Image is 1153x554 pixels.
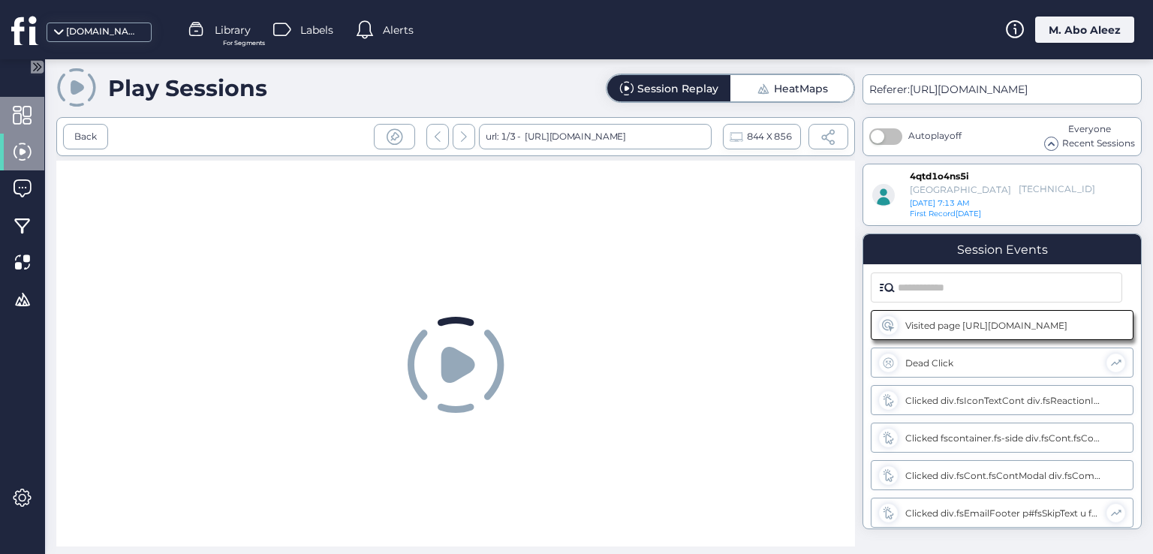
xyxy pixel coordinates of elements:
[1019,183,1078,196] div: [TECHNICAL_ID]
[910,209,991,219] div: [DATE]
[869,83,910,96] span: Referer:
[905,357,1099,369] div: Dead Click
[1035,17,1134,43] div: M. Abo Aleez
[383,22,414,38] span: Alerts
[1044,122,1135,137] div: Everyone
[910,170,983,183] div: 4qtd1o4ns5i
[521,124,626,149] div: [URL][DOMAIN_NAME]
[774,83,828,94] div: HeatMaps
[300,22,333,38] span: Labels
[74,130,97,144] div: Back
[910,198,1028,209] div: [DATE] 7:13 AM
[905,395,1100,406] div: Clicked div.fsIconTextCont div.fsReactionIcon svg g rect
[479,124,712,149] div: url: 1/3 -
[950,130,962,141] span: off
[957,242,1048,257] div: Session Events
[905,507,1099,519] div: Clicked div.fsEmailFooter p#fsSkipText u font font
[108,74,267,102] div: Play Sessions
[215,22,251,38] span: Library
[747,128,791,145] span: 844 X 856
[637,83,718,94] div: Session Replay
[66,25,141,39] div: [DOMAIN_NAME]
[910,184,1011,195] div: [GEOGRAPHIC_DATA]
[905,320,1100,331] div: Visited page [URL][DOMAIN_NAME]
[908,130,962,141] span: Autoplay
[905,470,1100,481] div: Clicked div.fsCont.fsContModal div.fsCommentContainer div.fsFooter button.fsSendButtonContComment...
[1062,137,1135,151] span: Recent Sessions
[910,83,1028,96] span: [URL][DOMAIN_NAME]
[910,209,956,218] span: First Record
[223,38,265,48] span: For Segments
[905,432,1100,444] div: Clicked fscontainer.fs-side div.fsCont.fsContModal div.fsCommentContainer div.fsTextAreaCont text...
